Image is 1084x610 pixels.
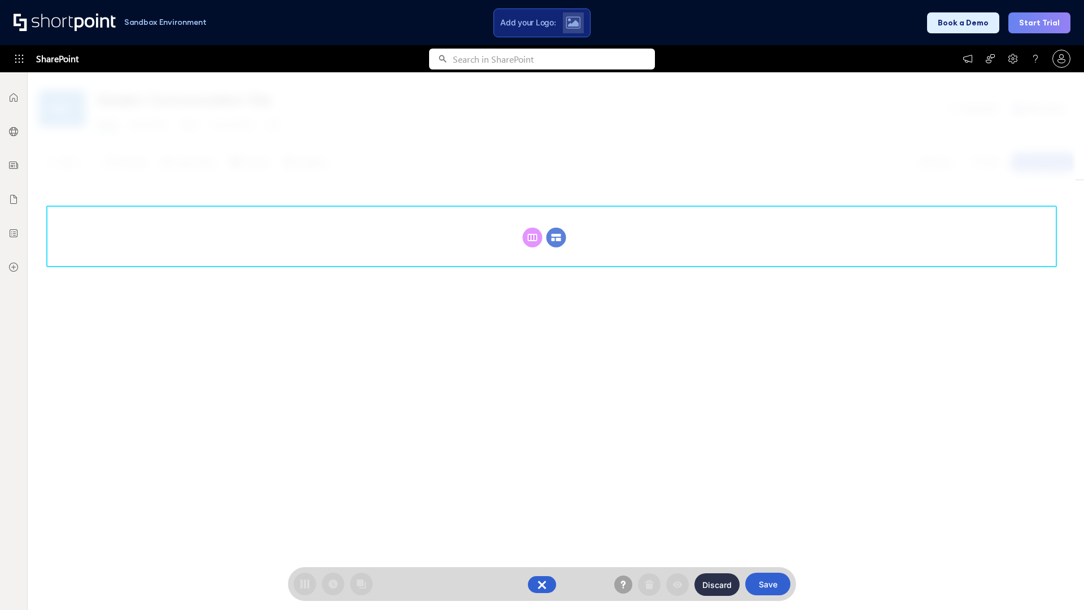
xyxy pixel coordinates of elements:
span: SharePoint [36,45,78,72]
span: Add your Logo: [500,18,556,28]
button: Start Trial [1008,12,1070,33]
button: Save [745,573,790,595]
h1: Sandbox Environment [124,19,207,25]
input: Search in SharePoint [453,49,655,69]
iframe: Chat Widget [1028,556,1084,610]
img: Upload logo [566,16,580,29]
button: Discard [694,573,740,596]
button: Book a Demo [927,12,999,33]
